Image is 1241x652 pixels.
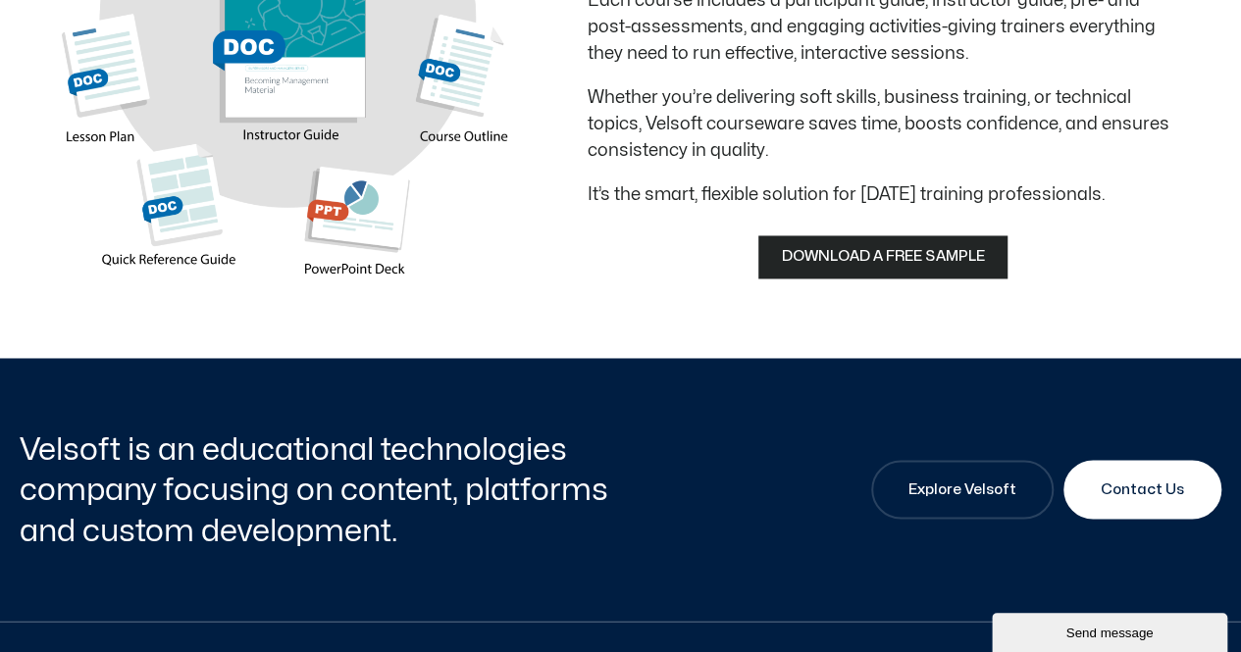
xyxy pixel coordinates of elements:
[1101,477,1184,501] span: Contact Us
[908,477,1016,501] span: Explore Velsoft
[992,609,1231,652] iframe: chat widget
[758,235,1008,278] a: DOWNLOAD A FREE SAMPLE
[588,181,1179,208] p: It’s the smart, flexible solution for [DATE] training professionals.
[20,428,616,551] h2: Velsoft is an educational technologies company focusing on content, platforms and custom developm...
[588,84,1179,164] p: Whether you’re delivering soft skills, business training, or technical topics, Velsoft courseware...
[871,460,1054,519] a: Explore Velsoft
[1063,460,1221,519] a: Contact Us
[782,245,984,269] span: DOWNLOAD A FREE SAMPLE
